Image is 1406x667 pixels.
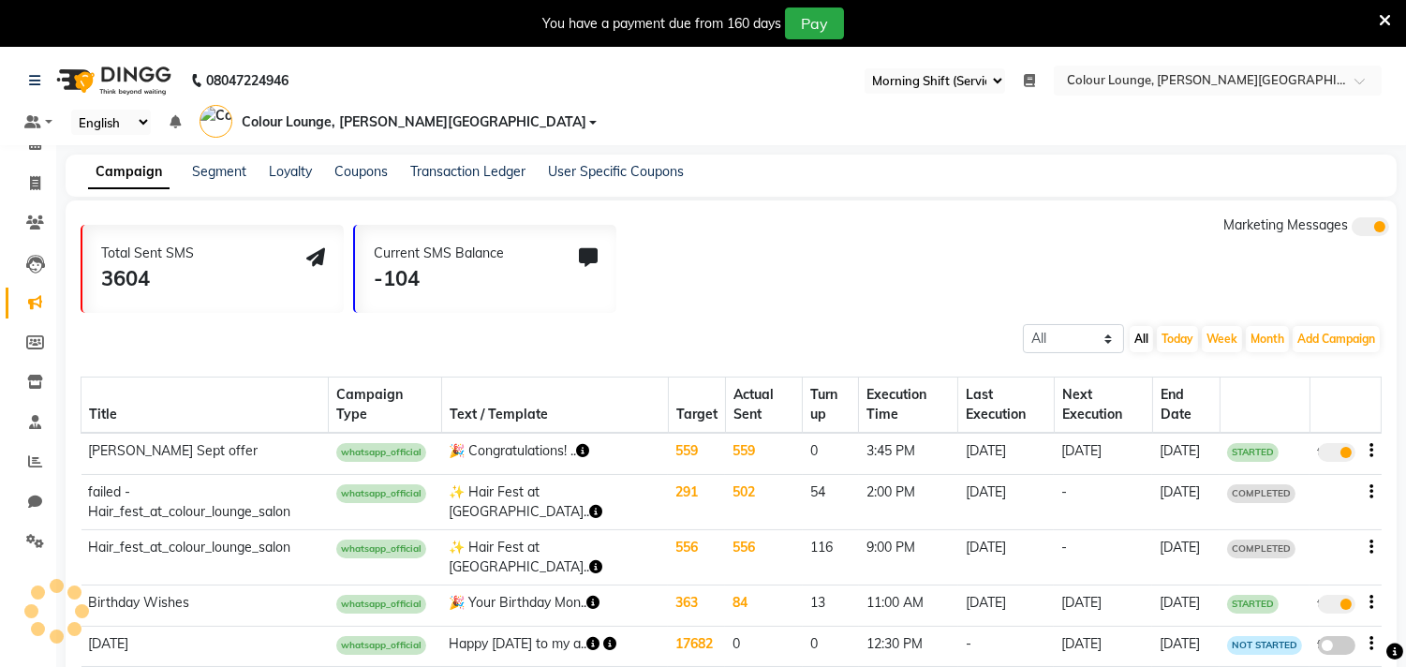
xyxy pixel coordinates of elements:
div: -104 [374,263,504,294]
td: [DATE] [958,474,1055,529]
label: true [1318,443,1355,462]
td: 556 [668,529,725,585]
th: Text / Template [441,378,668,434]
a: Campaign [88,156,170,189]
a: User Specific Coupons [548,163,684,180]
td: [DATE] [1152,433,1220,474]
td: [DATE] [1152,474,1220,529]
span: STARTED [1227,595,1279,614]
button: Month [1246,326,1289,352]
th: Turn up [803,378,859,434]
a: Coupons [334,163,388,180]
td: 559 [725,433,802,474]
div: Current SMS Balance [374,244,504,263]
button: Pay [785,7,844,39]
td: ✨ Hair Fest at [GEOGRAPHIC_DATA].. [441,529,668,585]
td: 0 [803,626,859,667]
td: 363 [668,585,725,626]
td: [DATE] [1152,585,1220,626]
b: 08047224946 [206,54,289,107]
td: 🎉 Your Birthday Mon.. [441,585,668,626]
td: [DATE] [81,626,329,667]
td: - [1054,529,1152,585]
label: true [1318,595,1355,614]
td: 2:00 PM [859,474,958,529]
span: COMPLETED [1227,540,1295,558]
td: [DATE] [1054,626,1152,667]
td: 13 [803,585,859,626]
label: false [1318,636,1355,655]
th: Actual Sent [725,378,802,434]
span: STARTED [1227,443,1279,462]
td: [DATE] [958,529,1055,585]
button: Week [1202,326,1242,352]
a: Transaction Ledger [410,163,525,180]
a: Segment [192,163,246,180]
td: 84 [725,585,802,626]
td: [DATE] [1054,433,1152,474]
td: [DATE] [958,433,1055,474]
td: 559 [668,433,725,474]
td: 12:30 PM [859,626,958,667]
button: Today [1157,326,1198,352]
td: 291 [668,474,725,529]
th: Last Execution [958,378,1055,434]
img: Colour Lounge, Lawrence Road [200,105,232,138]
td: Happy [DATE] to my a.. [441,626,668,667]
td: 9:00 PM [859,529,958,585]
td: 0 [725,626,802,667]
div: You have a payment due from 160 days [542,14,781,34]
td: Birthday Wishes [81,585,329,626]
th: Target [668,378,725,434]
td: [DATE] [1054,585,1152,626]
td: 502 [725,474,802,529]
span: COMPLETED [1227,484,1295,503]
a: Loyalty [269,163,312,180]
td: - [958,626,1055,667]
span: whatsapp_official [336,636,426,655]
span: NOT STARTED [1227,636,1302,655]
td: [DATE] [958,585,1055,626]
th: Title [81,378,329,434]
span: Marketing Messages [1223,216,1348,233]
td: 556 [725,529,802,585]
td: 3:45 PM [859,433,958,474]
button: All [1130,326,1153,352]
th: Campaign Type [329,378,442,434]
td: - [1054,474,1152,529]
span: whatsapp_official [336,595,426,614]
td: 17682 [668,626,725,667]
td: [PERSON_NAME] Sept offer [81,433,329,474]
td: failed - Hair_fest_at_colour_lounge_salon [81,474,329,529]
td: ✨ Hair Fest at [GEOGRAPHIC_DATA].. [441,474,668,529]
span: whatsapp_official [336,443,426,462]
div: Total Sent SMS [101,244,194,263]
span: Colour Lounge, [PERSON_NAME][GEOGRAPHIC_DATA] [242,112,586,132]
td: [DATE] [1152,626,1220,667]
th: Next Execution [1054,378,1152,434]
td: 0 [803,433,859,474]
td: 11:00 AM [859,585,958,626]
td: 54 [803,474,859,529]
th: End Date [1152,378,1220,434]
span: whatsapp_official [336,540,426,558]
span: whatsapp_official [336,484,426,503]
td: 🎉 Congratulations! .. [441,433,668,474]
th: Execution Time [859,378,958,434]
td: [DATE] [1152,529,1220,585]
img: logo [48,54,176,107]
div: 3604 [101,263,194,294]
button: Add Campaign [1293,326,1380,352]
td: 116 [803,529,859,585]
td: Hair_fest_at_colour_lounge_salon [81,529,329,585]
